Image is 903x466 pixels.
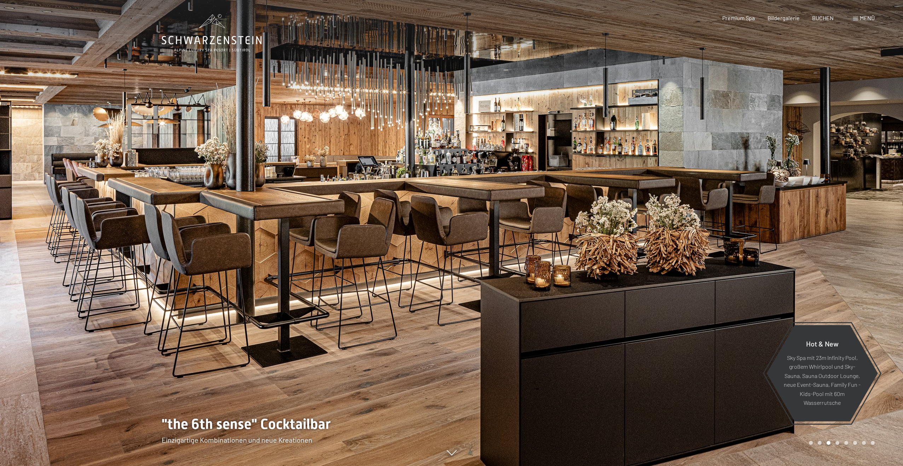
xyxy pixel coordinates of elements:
div: Carousel Page 3 (Current Slide) [827,441,830,445]
p: Sky Spa mit 23m Infinity Pool, großem Whirlpool und Sky-Sauna, Sauna Outdoor Lounge, neue Event-S... [784,353,861,407]
div: Carousel Page 8 [871,441,875,445]
div: Carousel Pagination [806,441,875,445]
a: Bildergalerie [768,14,800,21]
div: Carousel Page 1 [809,441,813,445]
a: BUCHEN [812,14,834,21]
span: Menü [860,14,875,21]
div: Carousel Page 2 [818,441,822,445]
span: Hot & New [806,339,839,348]
div: Carousel Page 5 [844,441,848,445]
a: Hot & New Sky Spa mit 23m Infinity Pool, großem Whirlpool und Sky-Sauna, Sauna Outdoor Lounge, ne... [766,325,878,422]
div: Carousel Page 7 [862,441,866,445]
div: Carousel Page 4 [835,441,839,445]
a: Premium Spa [722,14,755,21]
div: Carousel Page 6 [853,441,857,445]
